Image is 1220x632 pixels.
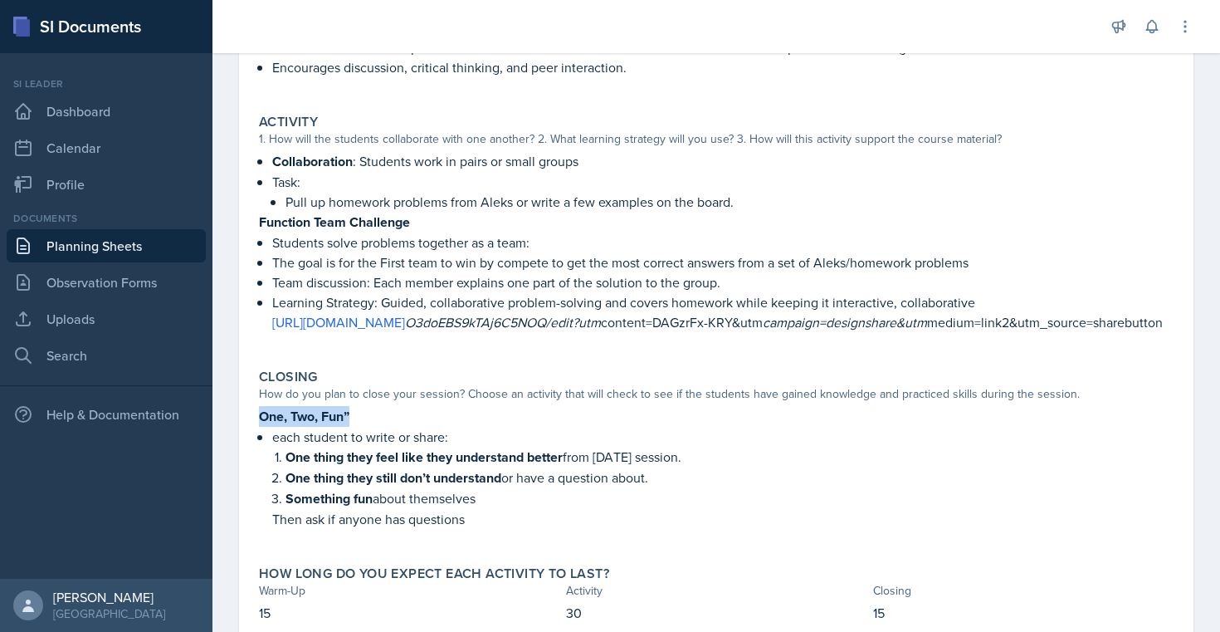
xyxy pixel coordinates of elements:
[7,211,206,226] div: Documents
[7,95,206,128] a: Dashboard
[763,313,927,331] em: campaign=designshare&utm
[566,603,866,623] p: 30
[7,339,206,372] a: Search
[7,131,206,164] a: Calendar
[7,302,206,336] a: Uploads
[272,233,1174,252] p: Students solve problems together as a team:
[259,213,410,232] strong: Function Team Challenge
[272,312,1174,332] p: content=DAGzrFx-KRY&utm medium=link2&utm_source=sharebutton
[259,114,318,130] label: Activity
[272,252,1174,272] p: The goal is for the First team to win by compete to get the most correct answers from a set of Al...
[7,76,206,91] div: Si leader
[272,313,405,331] a: [URL][DOMAIN_NAME]
[259,385,1174,403] div: How do you plan to close your session? Choose an activity that will check to see if the students ...
[285,447,1174,468] p: from [DATE] session.
[7,229,206,262] a: Planning Sheets
[405,313,601,331] em: O3doEBS9kTAj6C5NOQ/edit?utm
[873,603,1174,623] p: 15
[272,509,1174,529] p: Then ask if anyone has questions
[7,398,206,431] div: Help & Documentation
[259,407,349,426] strong: One, Two, Fun”
[259,566,609,582] label: How long do you expect each activity to last?
[285,468,1174,488] p: or have a question about.
[7,168,206,201] a: Profile
[873,582,1174,600] div: Closing
[272,172,1174,192] p: Task:
[285,192,1174,212] p: Pull up homework problems from Aleks or write a few examples on the board.
[566,582,866,600] div: Activity
[285,489,373,508] strong: Something fun
[285,488,1174,509] p: about themselves
[272,152,353,171] strong: Collaboration
[259,369,318,385] label: Closing
[259,130,1174,148] div: 1. How will the students collaborate with one another? 2. What learning strategy will you use? 3....
[272,57,1174,77] p: Encourages discussion, critical thinking, and peer interaction.
[272,151,1174,172] p: : Students work in pairs or small groups
[53,589,165,605] div: [PERSON_NAME]
[259,603,559,623] p: 15
[285,448,563,467] strong: One thing they feel like they understand better
[7,266,206,299] a: Observation Forms
[285,468,501,487] strong: One thing they still don’t understand
[272,427,1174,447] p: each student to write or share:
[272,292,1174,312] p: Learning Strategy: Guided, collaborative problem-solving and covers homework while keeping it int...
[259,582,559,600] div: Warm-Up
[53,605,165,622] div: [GEOGRAPHIC_DATA]
[272,272,1174,292] p: Team discussion: Each member explains one part of the solution to the group.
